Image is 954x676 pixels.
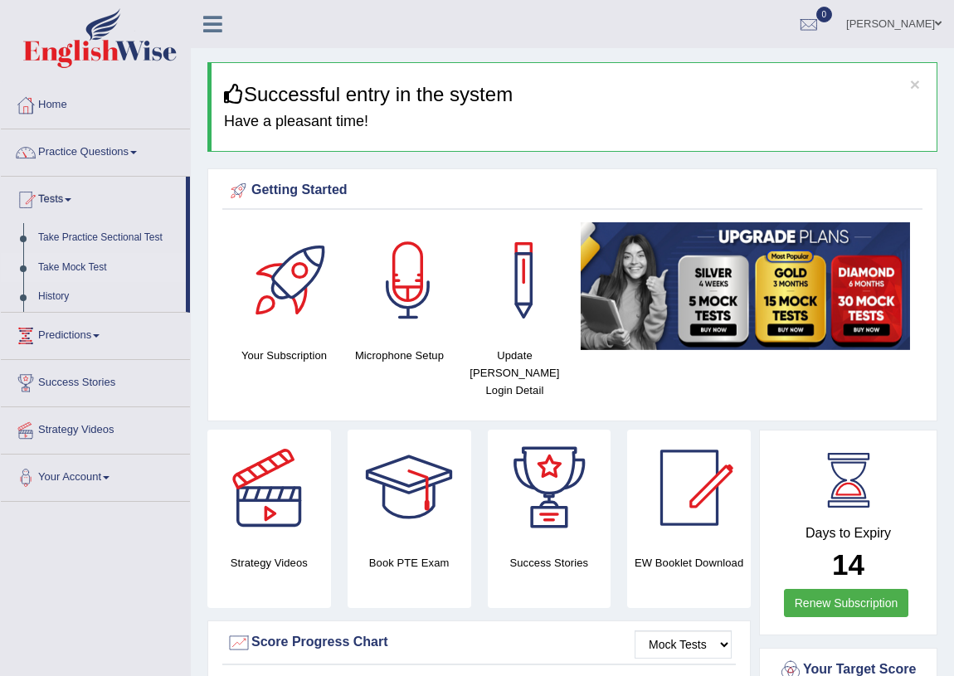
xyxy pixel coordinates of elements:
[1,407,190,449] a: Strategy Videos
[1,455,190,496] a: Your Account
[784,589,909,617] a: Renew Subscription
[1,129,190,171] a: Practice Questions
[1,82,190,124] a: Home
[207,554,331,571] h4: Strategy Videos
[832,548,864,581] b: 14
[224,84,924,105] h3: Successful entry in the system
[1,360,190,401] a: Success Stories
[31,253,186,283] a: Take Mock Test
[348,554,471,571] h4: Book PTE Exam
[226,178,918,203] div: Getting Started
[816,7,833,22] span: 0
[627,554,751,571] h4: EW Booklet Download
[31,282,186,312] a: History
[488,554,611,571] h4: Success Stories
[1,313,190,354] a: Predictions
[224,114,924,130] h4: Have a pleasant time!
[465,347,564,399] h4: Update [PERSON_NAME] Login Detail
[350,347,449,364] h4: Microphone Setup
[31,223,186,253] a: Take Practice Sectional Test
[581,222,910,350] img: small5.jpg
[235,347,333,364] h4: Your Subscription
[910,75,920,93] button: ×
[1,177,186,218] a: Tests
[226,630,732,655] div: Score Progress Chart
[778,526,918,541] h4: Days to Expiry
